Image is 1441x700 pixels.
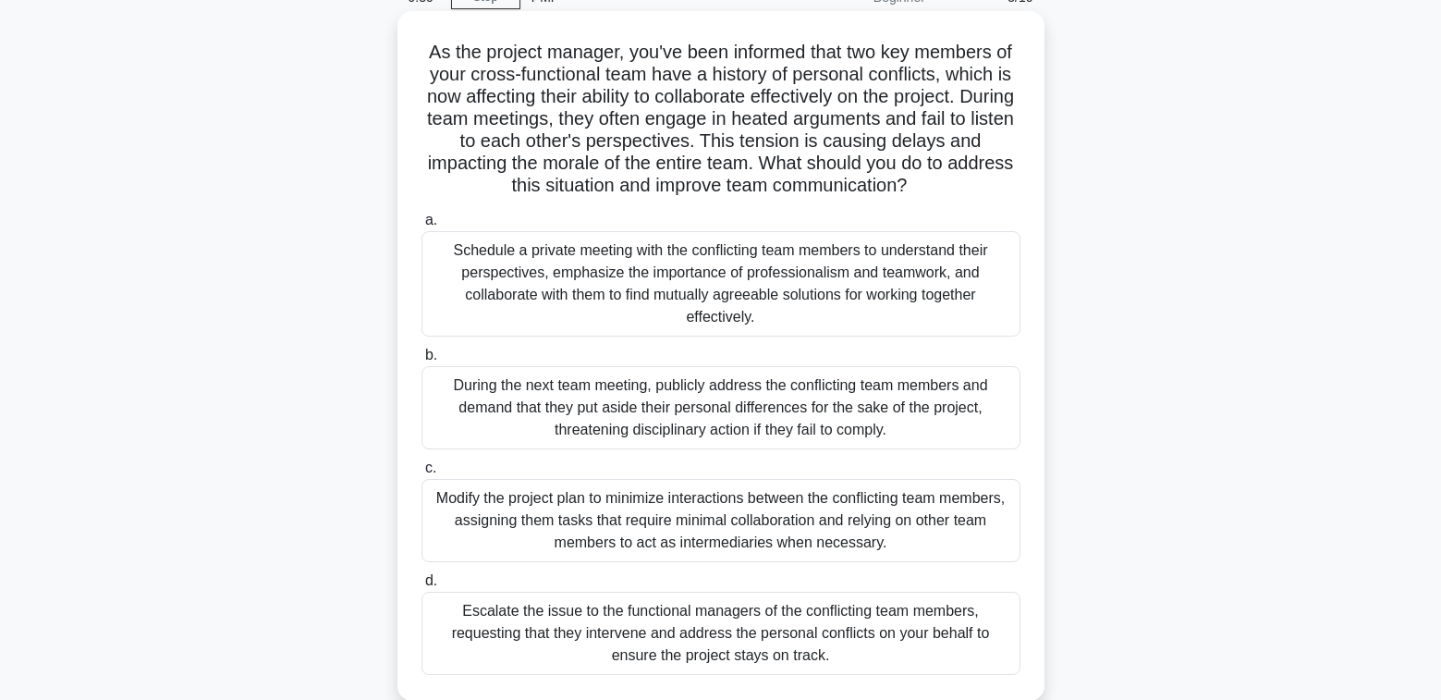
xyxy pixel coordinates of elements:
[425,347,437,362] span: b.
[421,592,1020,675] div: Escalate the issue to the functional managers of the conflicting team members, requesting that th...
[425,460,436,475] span: c.
[421,366,1020,449] div: During the next team meeting, publicly address the conflicting team members and demand that they ...
[420,41,1022,198] h5: As the project manager, you've been informed that two key members of your cross-functional team h...
[421,231,1020,337] div: Schedule a private meeting with the conflicting team members to understand their perspectives, em...
[421,479,1020,562] div: Modify the project plan to minimize interactions between the conflicting team members, assigning ...
[425,572,437,588] span: d.
[425,212,437,227] span: a.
